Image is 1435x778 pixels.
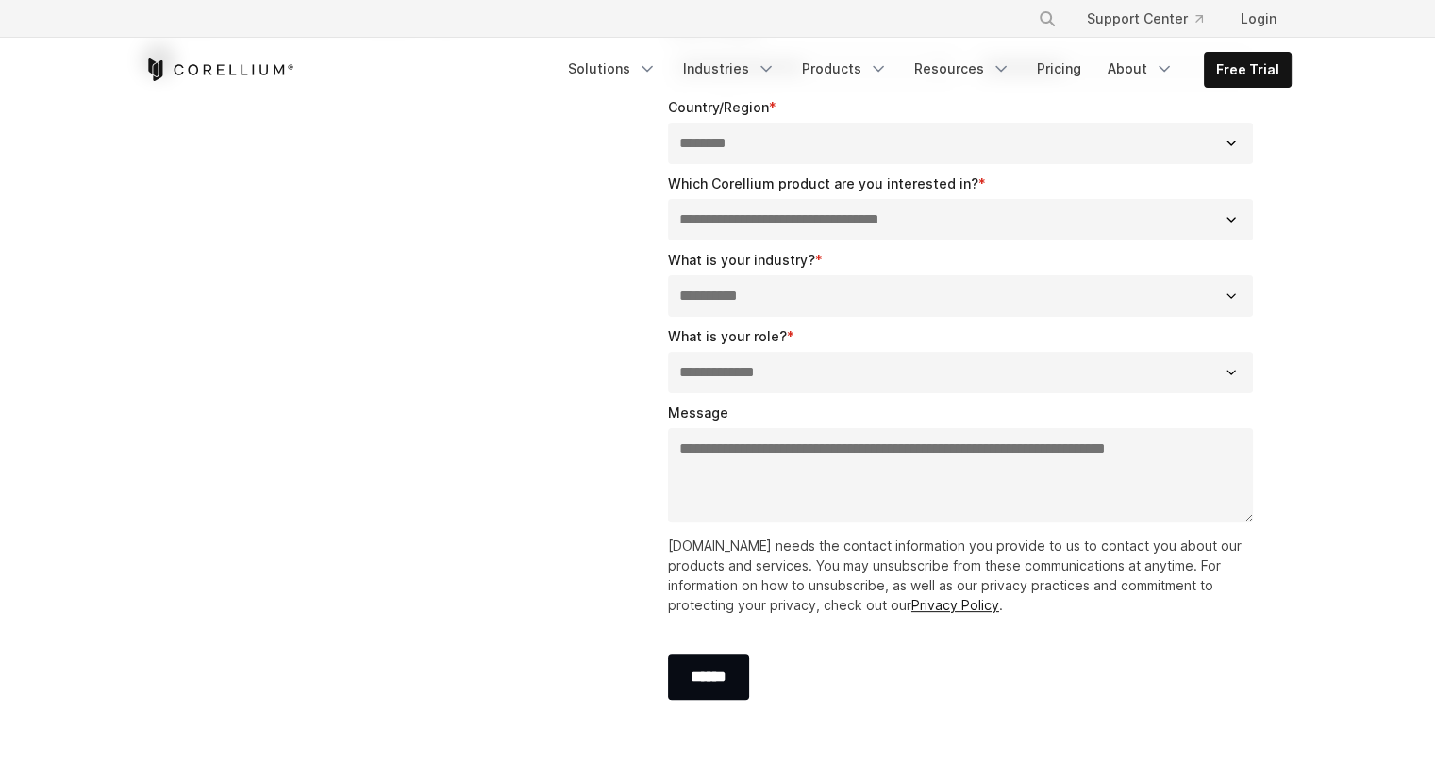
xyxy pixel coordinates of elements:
a: About [1096,52,1185,86]
a: Free Trial [1205,53,1291,87]
a: Solutions [557,52,668,86]
a: Corellium Home [144,58,294,81]
a: Pricing [1026,52,1093,86]
span: What is your industry? [668,252,815,268]
a: Resources [903,52,1022,86]
div: Navigation Menu [1015,2,1292,36]
a: Login [1226,2,1292,36]
p: [DOMAIN_NAME] needs the contact information you provide to us to contact you about our products a... [668,536,1261,615]
a: Privacy Policy [911,597,999,613]
span: Message [668,405,728,421]
div: Navigation Menu [557,52,1292,88]
a: Support Center [1072,2,1218,36]
button: Search [1030,2,1064,36]
a: Products [791,52,899,86]
span: What is your role? [668,328,787,344]
span: Country/Region [668,99,769,115]
a: Industries [672,52,787,86]
span: Which Corellium product are you interested in? [668,175,978,191]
